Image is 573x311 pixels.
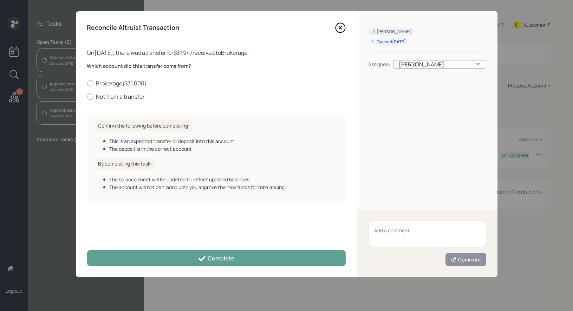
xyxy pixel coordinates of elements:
div: This is an expected transfer or deposit into this account [110,137,337,145]
div: [PERSON_NAME] [393,60,486,69]
button: Comment [445,253,486,266]
div: [PERSON_NAME] [371,29,411,35]
div: Comment [450,256,482,263]
div: Complete [198,254,235,263]
label: Not from a transfer [87,93,346,101]
div: Opened [DATE] [371,39,406,45]
button: Complete [87,250,346,266]
label: Brokerage ( $31,000 ) [87,79,346,87]
h4: Reconcile Altruist Transaction [87,24,180,32]
div: The account will not be traded until you approve the new funds for rebalancing [110,183,337,191]
h6: Confirm the following before completing: [96,120,193,132]
h6: By completing this task: [96,158,155,170]
label: Which account did this transfer come from? [87,63,346,70]
div: On [DATE] , there was a transfer for $31,947 received to Brokerage . [87,48,346,57]
div: Assignee: [369,60,390,68]
div: The deposit is in the correct account [110,145,337,153]
div: The balance sheet will be updated to reflect updated balances [110,176,337,183]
